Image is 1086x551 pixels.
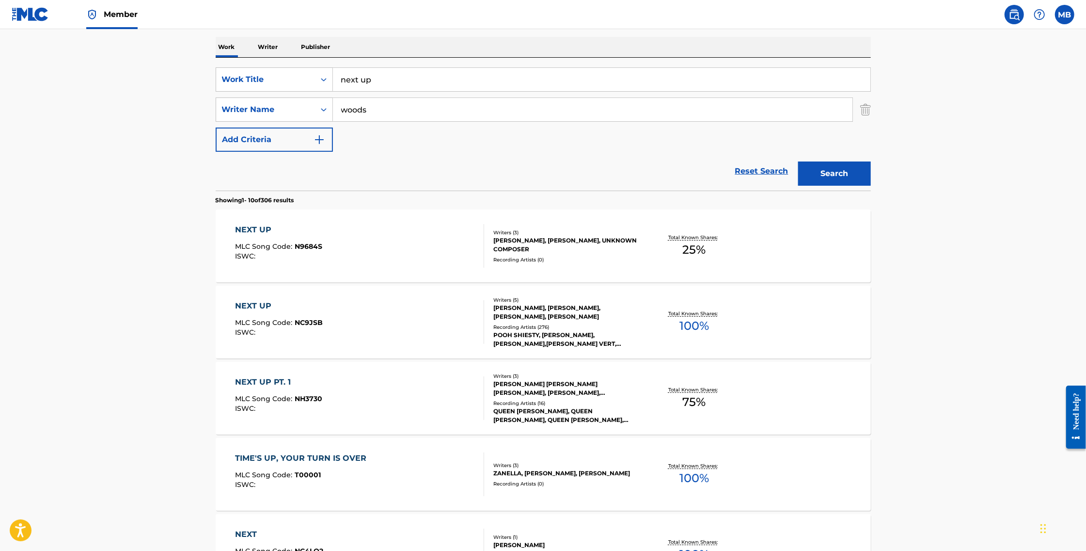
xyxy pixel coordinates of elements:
[235,394,295,403] span: MLC Song Code :
[730,161,793,182] a: Reset Search
[295,318,323,327] span: NC9JSB
[216,37,238,57] p: Work
[493,480,640,487] div: Recording Artists ( 0 )
[1040,514,1046,543] div: Drag
[682,241,706,259] span: 25 %
[235,480,258,489] span: ISWC :
[668,462,720,470] p: Total Known Shares:
[493,407,640,424] div: QUEEN [PERSON_NAME], QUEEN [PERSON_NAME], QUEEN [PERSON_NAME], QUEEN [PERSON_NAME], QUEEN [PERSON...
[235,318,295,327] span: MLC Song Code :
[493,331,640,348] div: POOH SHIESTY, [PERSON_NAME], [PERSON_NAME],[PERSON_NAME] VERT,[PERSON_NAME], [PERSON_NAME],[PERSO...
[493,256,640,263] div: Recording Artists ( 0 )
[679,317,709,335] span: 100 %
[216,362,871,435] a: NEXT UP PT. 1MLC Song Code:NH3730ISWC:Writers (3)[PERSON_NAME] [PERSON_NAME] [PERSON_NAME], [PERS...
[682,393,706,411] span: 75 %
[1059,378,1086,456] iframe: Resource Center
[235,453,371,464] div: TIME'S UP, YOUR TURN IS OVER
[1055,5,1074,24] div: User Menu
[255,37,281,57] p: Writer
[235,376,322,388] div: NEXT UP PT. 1
[216,286,871,358] a: NEXT UPMLC Song Code:NC9JSBISWC:Writers (5)[PERSON_NAME], [PERSON_NAME], [PERSON_NAME], [PERSON_N...
[12,7,49,21] img: MLC Logo
[493,380,640,397] div: [PERSON_NAME] [PERSON_NAME] [PERSON_NAME], [PERSON_NAME], [PERSON_NAME] [PERSON_NAME]
[860,97,871,122] img: Delete Criterion
[235,242,295,251] span: MLC Song Code :
[493,469,640,478] div: ZANELLA, [PERSON_NAME], [PERSON_NAME]
[1038,504,1086,551] iframe: Chat Widget
[235,404,258,413] span: ISWC :
[235,328,258,337] span: ISWC :
[493,400,640,407] div: Recording Artists ( 16 )
[1008,9,1020,20] img: search
[798,162,871,186] button: Search
[668,310,720,317] p: Total Known Shares:
[493,229,640,236] div: Writers ( 3 )
[493,324,640,331] div: Recording Artists ( 276 )
[668,234,720,241] p: Total Known Shares:
[493,373,640,380] div: Writers ( 3 )
[216,438,871,511] a: TIME'S UP, YOUR TURN IS OVERMLC Song Code:T00001ISWC:Writers (3)ZANELLA, [PERSON_NAME], [PERSON_N...
[668,538,720,546] p: Total Known Shares:
[1034,9,1045,20] img: help
[86,9,98,20] img: Top Rightsholder
[216,128,333,152] button: Add Criteria
[493,296,640,304] div: Writers ( 5 )
[295,242,322,251] span: N9684S
[668,386,720,393] p: Total Known Shares:
[493,541,640,550] div: [PERSON_NAME]
[216,67,871,191] form: Search Form
[235,300,323,312] div: NEXT UP
[235,224,322,236] div: NEXT UP
[493,236,640,254] div: [PERSON_NAME], [PERSON_NAME], UNKNOWN COMPOSER
[235,470,295,479] span: MLC Song Code :
[493,304,640,321] div: [PERSON_NAME], [PERSON_NAME], [PERSON_NAME], [PERSON_NAME]
[235,529,323,540] div: NEXT
[216,196,294,205] p: Showing 1 - 10 of 306 results
[493,462,640,469] div: Writers ( 3 )
[493,534,640,541] div: Writers ( 1 )
[299,37,333,57] p: Publisher
[222,74,309,85] div: Work Title
[216,210,871,282] a: NEXT UPMLC Song Code:N9684SISWC:Writers (3)[PERSON_NAME], [PERSON_NAME], UNKNOWN COMPOSERRecordin...
[222,104,309,115] div: Writer Name
[104,9,138,20] span: Member
[1005,5,1024,24] a: Public Search
[1030,5,1049,24] div: Help
[295,470,321,479] span: T00001
[679,470,709,487] span: 100 %
[295,394,322,403] span: NH3730
[314,134,325,146] img: 9d2ae6d4665cec9f34b9.svg
[235,252,258,260] span: ISWC :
